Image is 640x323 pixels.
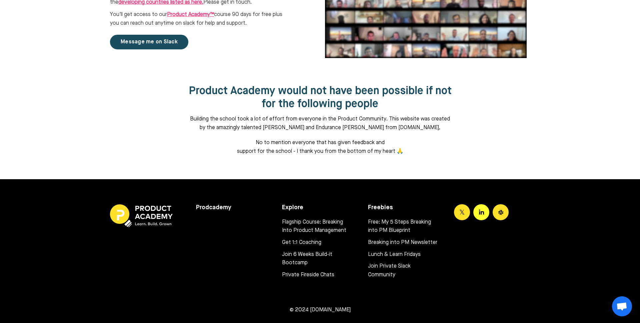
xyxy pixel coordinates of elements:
h5: Explore [282,204,358,212]
a: Open chat [612,296,632,316]
a: Get 1:1 Coaching [282,239,351,247]
a: Private Fireside Chats [282,271,351,280]
a: Flagship Course: Breaking Into Product Management [282,218,351,235]
h5: Freebies [368,204,444,212]
h5: Prodcademy [196,204,272,212]
span: You'll get access to our course 90 days for free plus you can reach out anytime on slack for help... [110,12,282,26]
span: Product Academy would not have been possible if not for the following people [189,86,452,109]
p: © 2024 [DOMAIN_NAME] [110,306,530,315]
p: Building the school took a lot of effort from everyone in the Product Community. This website was... [188,115,452,132]
p: No to mention everyone that has given feedback and support for the school - I thank you from the ... [233,139,407,156]
a: Lunch & Learn Fridays [368,251,437,259]
a: Join 6 Weeks Build-it Bootcamp [282,251,351,268]
a: Free: My 5 Steps Breaking into PM Blueprint [368,218,437,235]
a: Breaking into PM Newsletter [368,239,437,247]
a: Join Private Slack Community [368,262,437,279]
a: Product Academy™ [167,12,214,17]
a: Message me on Slack [110,35,188,49]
